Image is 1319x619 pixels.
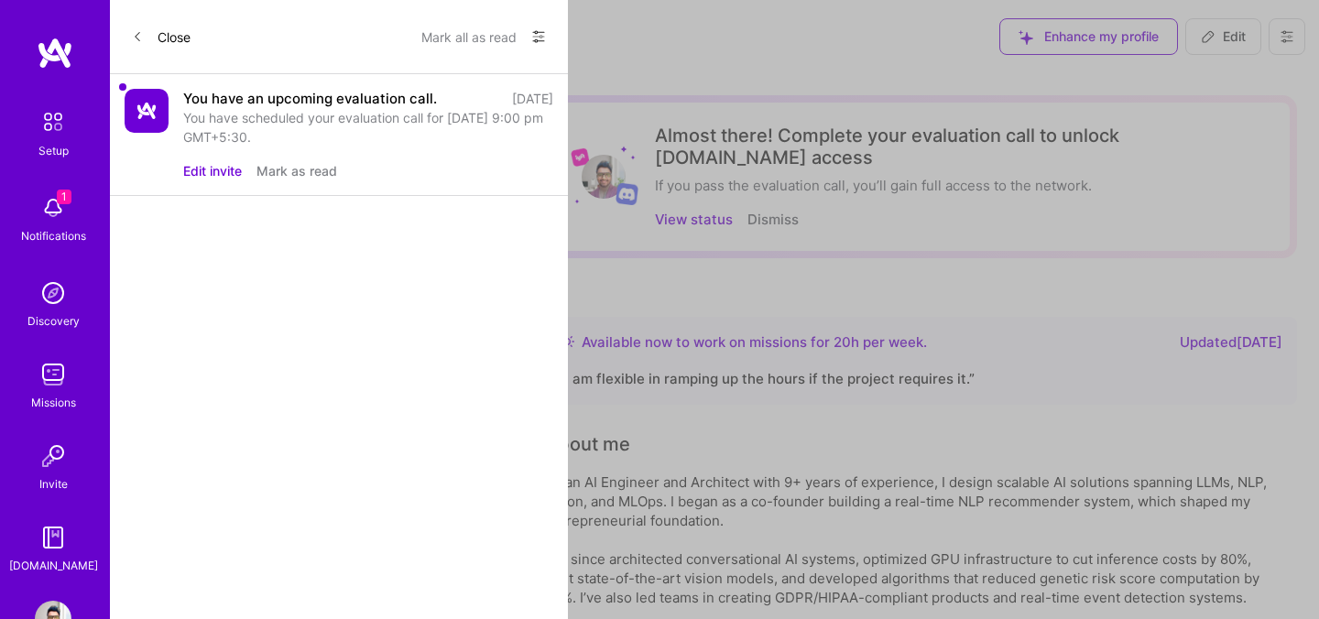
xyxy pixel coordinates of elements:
button: Mark all as read [421,22,517,51]
div: Missions [31,393,76,412]
div: Invite [39,474,68,494]
button: Mark as read [256,161,337,180]
img: logo [37,37,73,70]
img: Company Logo [125,89,169,133]
img: guide book [35,519,71,556]
div: [DOMAIN_NAME] [9,556,98,575]
img: teamwork [35,356,71,393]
img: setup [34,103,72,141]
button: Close [132,22,191,51]
div: You have an upcoming evaluation call. [183,89,437,108]
div: [DATE] [512,89,553,108]
img: discovery [35,275,71,311]
div: Discovery [27,311,80,331]
button: Edit invite [183,161,242,180]
div: You have scheduled your evaluation call for [DATE] 9:00 pm GMT+5:30. [183,108,553,147]
img: Invite [35,438,71,474]
div: Setup [38,141,69,160]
